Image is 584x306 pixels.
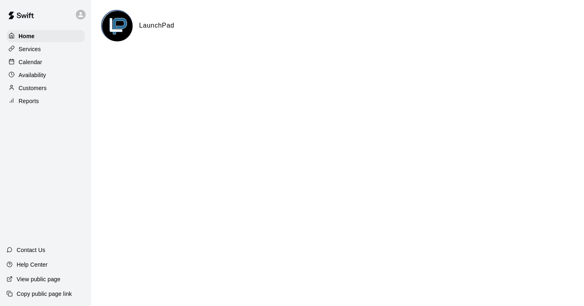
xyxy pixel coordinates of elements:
[19,84,47,92] p: Customers
[17,261,47,269] p: Help Center
[19,45,41,53] p: Services
[17,246,45,254] p: Contact Us
[6,43,85,55] a: Services
[139,20,174,31] h6: LaunchPad
[19,71,46,79] p: Availability
[19,32,35,40] p: Home
[19,97,39,105] p: Reports
[6,30,85,42] a: Home
[6,95,85,107] a: Reports
[6,82,85,94] a: Customers
[17,290,72,298] p: Copy public page link
[102,11,133,41] img: LaunchPad logo
[19,58,42,66] p: Calendar
[6,69,85,81] a: Availability
[6,56,85,68] a: Calendar
[17,275,60,283] p: View public page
